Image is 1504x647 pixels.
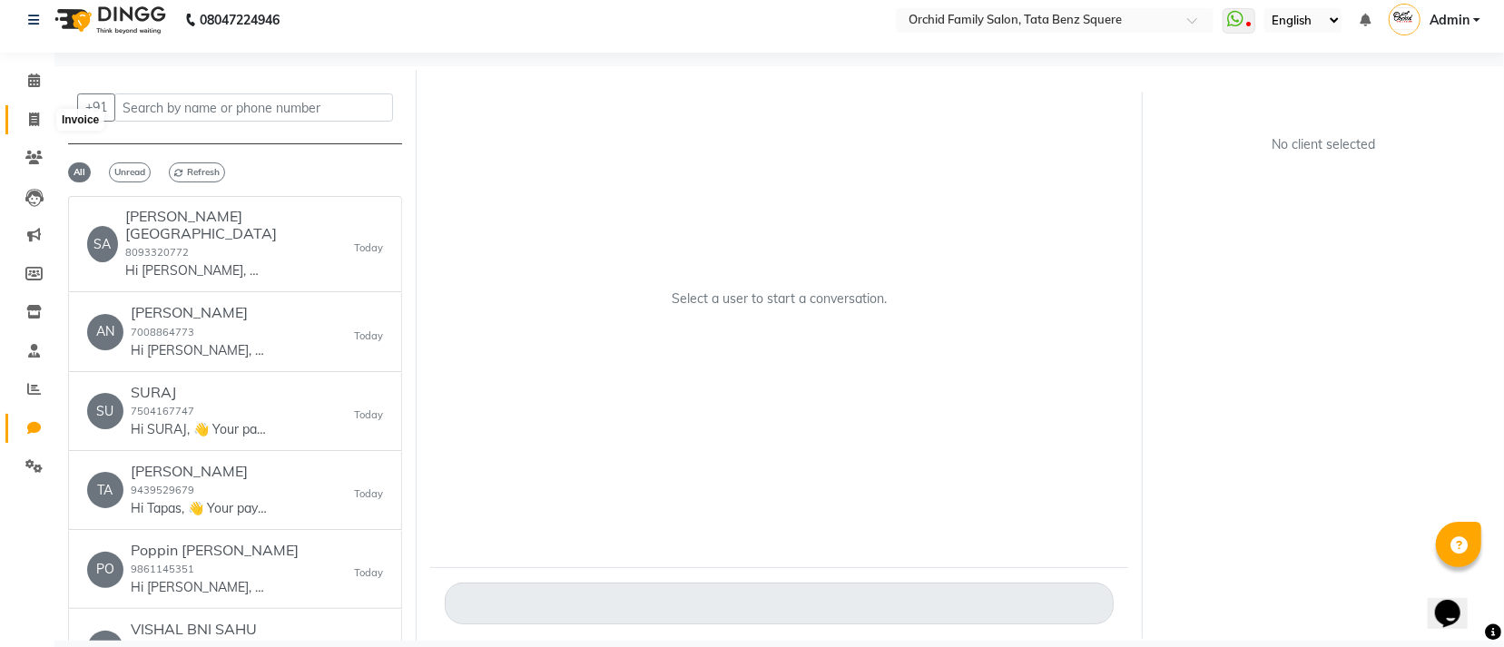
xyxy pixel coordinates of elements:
[125,246,189,259] small: 8093320772
[354,407,383,423] small: Today
[125,261,261,280] p: Hi [PERSON_NAME], 👋 Your payment at Orchid Family Salon is confirmed! 💰 Amount: 3757.95 🧾 Receipt...
[87,393,123,429] div: SU
[87,472,123,508] div: TA
[1389,4,1420,35] img: Admin
[87,552,123,588] div: PO
[131,563,194,575] small: 9861145351
[131,341,267,360] p: Hi [PERSON_NAME], 👋 Your payment at Orchid Family Salon is confirmed! 💰 Amount: 753 🧾 Receipt Lin...
[131,420,267,439] p: Hi SURAJ, 👋 Your payment at Orchid Family Salon is confirmed! 💰 Amount: 236.25 🧾 Receipt Link: [D...
[77,93,115,122] button: +91
[114,93,393,122] input: Search by name or phone number
[169,162,225,182] span: Refresh
[354,486,383,502] small: Today
[354,565,383,581] small: Today
[131,621,267,638] h6: VISHAL BNI SAHU
[1428,574,1486,629] iframe: chat widget
[109,162,151,182] span: Unread
[57,109,103,131] div: Invoice
[1430,11,1470,30] span: Admin
[131,542,299,559] h6: Poppin [PERSON_NAME]
[131,463,267,480] h6: [PERSON_NAME]
[125,208,355,242] h6: [PERSON_NAME] [GEOGRAPHIC_DATA]
[87,314,123,350] div: AN
[131,304,267,321] h6: [PERSON_NAME]
[354,328,383,344] small: Today
[672,289,887,309] p: Select a user to start a conversation.
[131,384,267,401] h6: SURAJ
[131,484,194,496] small: 9439529679
[1200,135,1447,154] div: No client selected
[354,240,383,256] small: Today
[131,326,194,338] small: 7008864773
[131,499,267,518] p: Hi Tapas, 👋 Your payment at Orchid Family Salon is confirmed! 💰 Amount: 236.25 🧾 Receipt Link: [D...
[68,162,91,182] span: All
[131,578,267,597] p: Hi [PERSON_NAME], 👋 Your payment at Orchid Family Salon is confirmed! 💰 Amount: 472.5 🧾 Receipt L...
[131,405,194,417] small: 7504167747
[87,226,118,262] div: SA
